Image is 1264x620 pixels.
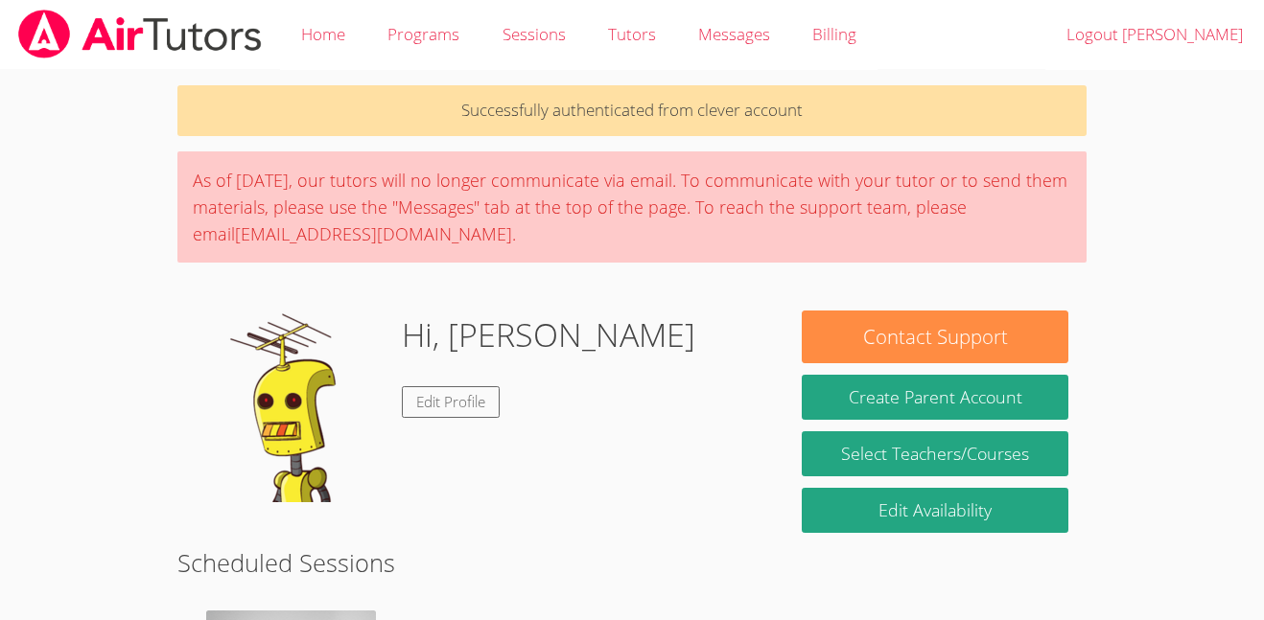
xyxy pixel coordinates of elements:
[177,544,1088,581] h2: Scheduled Sessions
[177,151,1088,263] div: As of [DATE], our tutors will no longer communicate via email. To communicate with your tutor or ...
[802,375,1068,420] button: Create Parent Account
[698,23,770,45] span: Messages
[16,10,264,58] img: airtutors_banner-c4298cdbf04f3fff15de1276eac7730deb9818008684d7c2e4769d2f7ddbe033.png
[402,310,695,359] h1: Hi, [PERSON_NAME]
[802,431,1068,476] a: Select Teachers/Courses
[195,310,386,502] img: default.png
[802,310,1068,363] button: Contact Support
[177,85,1088,136] p: Successfully authenticated from clever account
[802,488,1068,533] a: Edit Availability
[402,386,500,418] a: Edit Profile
